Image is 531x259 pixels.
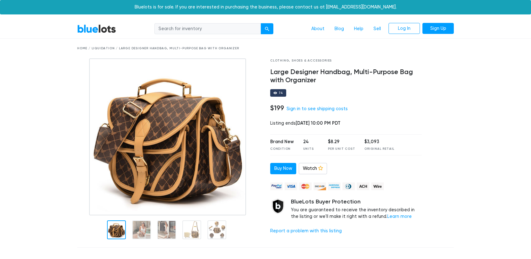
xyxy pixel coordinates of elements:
img: diners_club-c48f30131b33b1bb0e5d0e2dbd43a8bea4cb12cb2961413e2f4250e06c020426.png [342,182,355,190]
div: Brand New [270,138,294,145]
a: Buy Now [270,163,296,174]
h5: BlueLots Buyer Protection [291,198,422,205]
div: $8.29 [328,138,355,145]
div: Original Retail [364,147,394,151]
img: american_express-ae2a9f97a040b4b41f6397f7637041a5861d5f99d0716c09922aba4e24c8547d.png [328,182,341,190]
a: About [306,23,330,35]
span: [DATE] 10:00 PM PDT [296,120,341,126]
h4: Large Designer Handbag, Multi-Purpose Bag with Organizer [270,68,422,84]
a: Watch [299,163,327,174]
div: You are guaranteed to receive the inventory described in the listing or we'll make it right with ... [291,198,422,220]
div: Per Unit Cost [328,147,355,151]
img: discover-82be18ecfda2d062aad2762c1ca80e2d36a4073d45c9e0ffae68cd515fbd3d32.png [314,182,326,190]
img: visa-79caf175f036a155110d1892330093d4c38f53c55c9ec9e2c3a54a56571784bb.png [285,182,297,190]
a: BlueLots [77,24,116,33]
a: Report a problem with this listing [270,228,342,234]
img: wire-908396882fe19aaaffefbd8e17b12f2f29708bd78693273c0e28e3a24408487f.png [371,182,384,190]
div: 24 [303,138,319,145]
input: Search for inventory [154,23,261,35]
a: Blog [330,23,349,35]
div: Home / Liquidation / Large Designer Handbag, Multi-Purpose Bag with Organizer [77,46,454,51]
img: buyer_protection_shield-3b65640a83011c7d3ede35a8e5a80bfdfaa6a97447f0071c1475b91a4b0b3d01.png [270,198,286,214]
div: Condition [270,147,294,151]
a: Sign Up [422,23,454,34]
a: Sign in to see shipping costs [287,106,348,111]
a: Sell [368,23,386,35]
h4: $199 [270,104,284,112]
a: Help [349,23,368,35]
img: paypal_credit-80455e56f6e1299e8d57f40c0dcee7b8cd4ae79b9eccbfc37e2480457ba36de9.png [270,182,283,190]
img: ach-b7992fed28a4f97f893c574229be66187b9afb3f1a8d16a4691d3d3140a8ab00.png [357,182,369,190]
a: Log In [389,23,420,34]
div: Listing ends [270,120,422,127]
a: Learn more [387,214,412,219]
div: Clothing, Shoes & Accessories [270,58,422,63]
img: 4b4adf3d-8456-47b7-a024-4776004e14af-1739154130.jpg [89,58,246,215]
div: Units [303,147,319,151]
div: 74 [279,91,283,94]
div: $3,093 [364,138,394,145]
img: mastercard-42073d1d8d11d6635de4c079ffdb20a4f30a903dc55d1612383a1b395dd17f39.png [299,182,312,190]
